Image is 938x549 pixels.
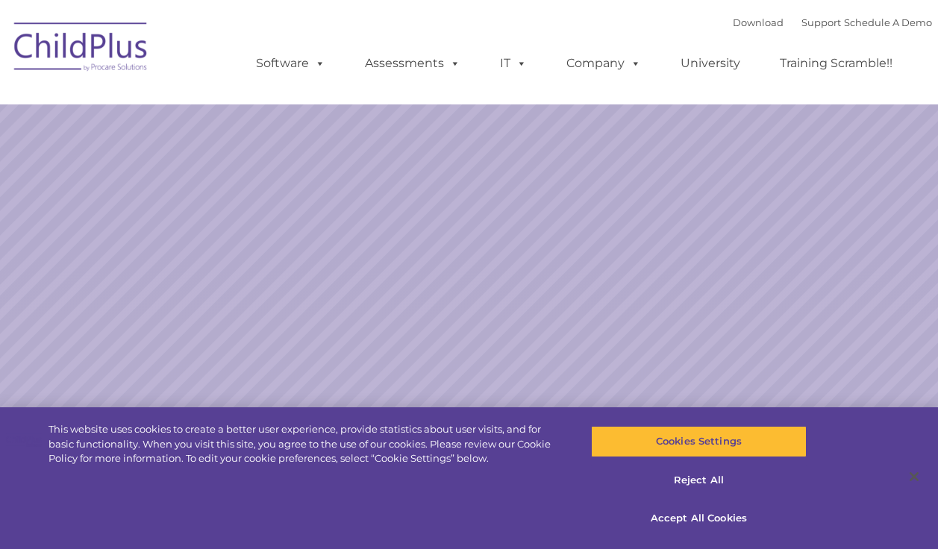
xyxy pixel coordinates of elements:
[733,16,784,28] a: Download
[844,16,932,28] a: Schedule A Demo
[591,426,807,457] button: Cookies Settings
[733,16,932,28] font: |
[350,48,475,78] a: Assessments
[666,48,755,78] a: University
[551,48,656,78] a: Company
[591,465,807,496] button: Reject All
[801,16,841,28] a: Support
[898,460,931,493] button: Close
[765,48,907,78] a: Training Scramble!!
[485,48,542,78] a: IT
[591,503,807,534] button: Accept All Cookies
[241,48,340,78] a: Software
[7,12,156,87] img: ChildPlus by Procare Solutions
[49,422,563,466] div: This website uses cookies to create a better user experience, provide statistics about user visit...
